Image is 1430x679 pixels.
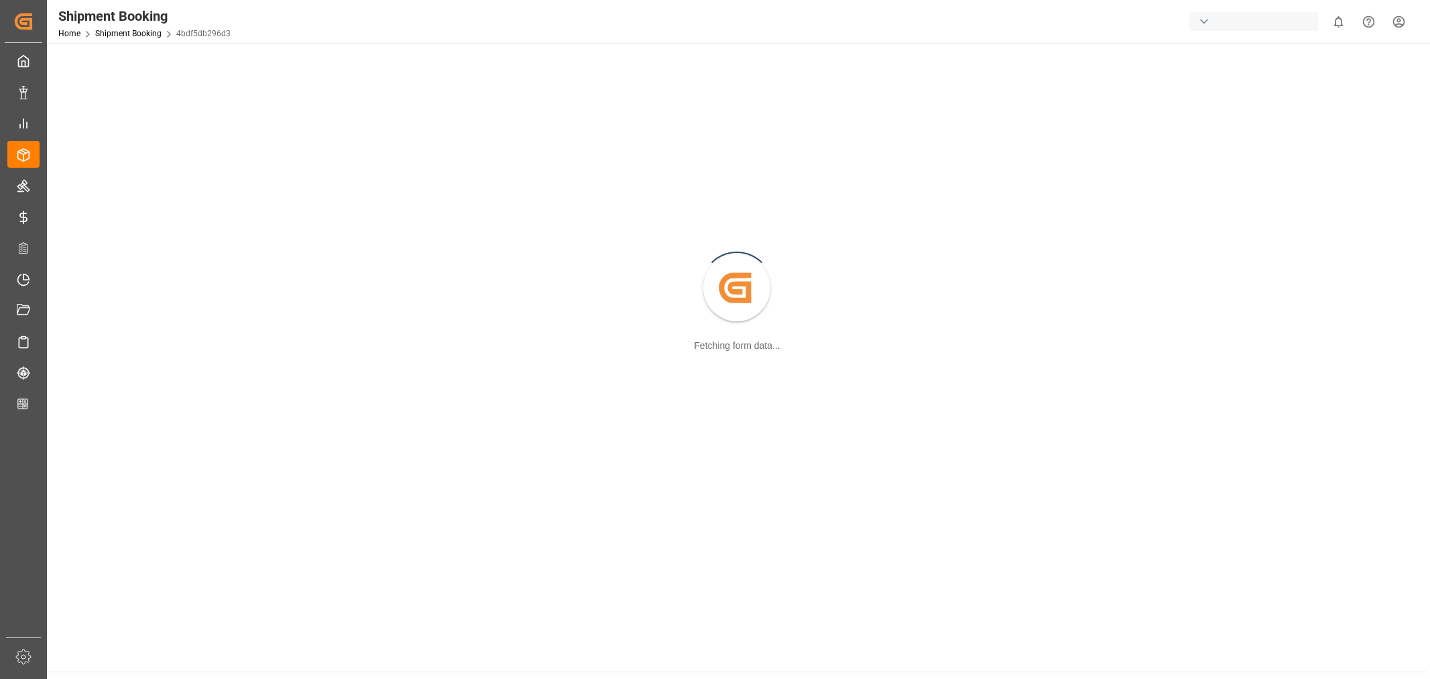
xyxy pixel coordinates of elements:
[58,29,80,38] a: Home
[58,6,231,26] div: Shipment Booking
[95,29,162,38] a: Shipment Booking
[694,339,780,353] div: Fetching form data...
[1354,7,1384,37] button: Help Center
[1323,7,1354,37] button: show 0 new notifications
